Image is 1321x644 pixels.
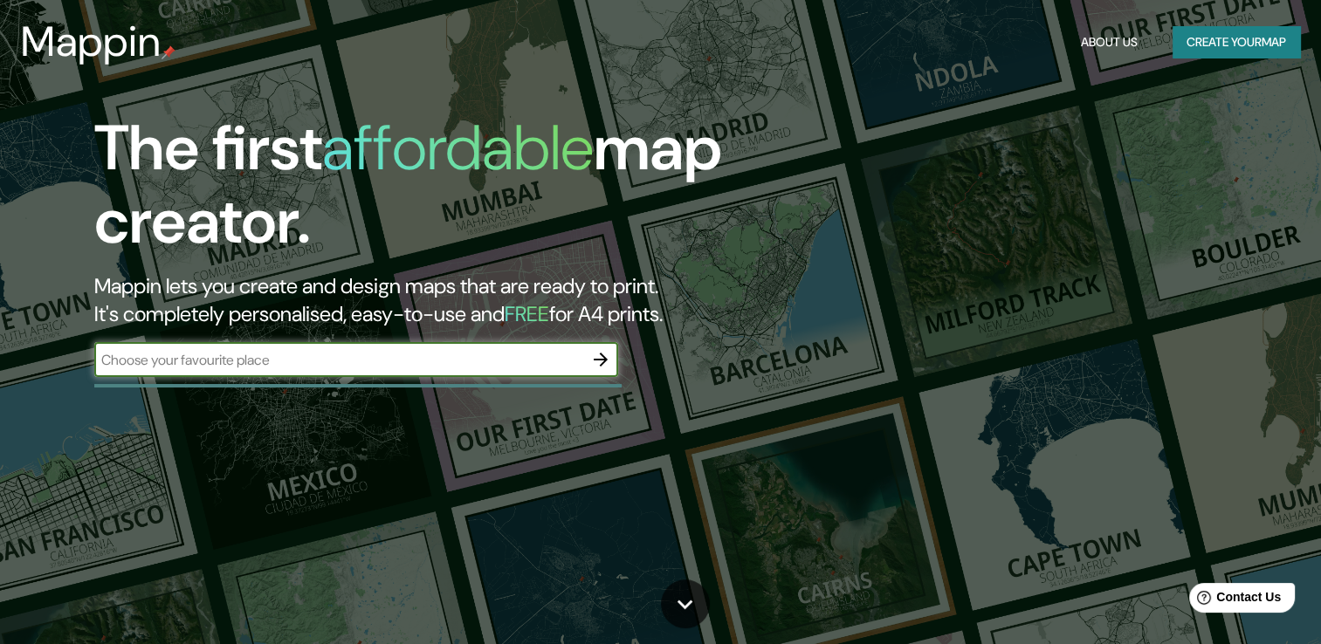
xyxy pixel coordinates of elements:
[322,107,594,188] h1: affordable
[94,112,755,272] h1: The first map creator.
[94,272,755,328] h2: Mappin lets you create and design maps that are ready to print. It's completely personalised, eas...
[21,17,162,66] h3: Mappin
[1166,576,1302,625] iframe: Help widget launcher
[1074,26,1145,58] button: About Us
[1173,26,1300,58] button: Create yourmap
[505,300,549,327] h5: FREE
[162,45,175,59] img: mappin-pin
[94,350,583,370] input: Choose your favourite place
